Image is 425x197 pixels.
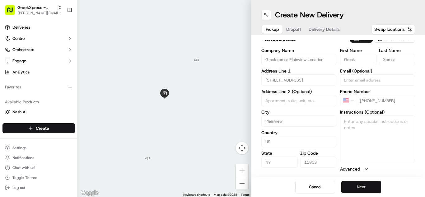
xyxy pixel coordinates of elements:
[6,91,16,101] img: Liam S.
[2,153,75,162] button: Notifications
[28,66,86,71] div: We're available if you need us!
[2,173,75,182] button: Toggle Theme
[374,26,405,32] span: Swap locations
[87,113,100,118] span: [DATE]
[2,2,64,17] button: GreekXpress - Plainview[PERSON_NAME][EMAIL_ADDRESS][DOMAIN_NAME]
[13,59,24,71] img: 5e9a9d7314ff4150bce227a61376b483.jpg
[4,137,50,148] a: 📗Knowledge Base
[2,34,75,44] button: Control
[12,114,17,119] img: 1736555255976-a54dd68f-1ca7-489b-9aae-adbdc363a1c4
[12,155,34,160] span: Notifications
[62,151,75,156] span: Pylon
[371,24,415,34] button: Swap locations
[340,110,415,114] label: Instructions (Optional)
[55,96,68,101] span: [DATE]
[286,26,301,32] span: Dropoff
[214,193,237,196] span: Map data ©2025
[106,61,113,69] button: Start new chat
[261,48,336,53] label: Company Name
[12,69,30,75] span: Analytics
[2,143,75,152] button: Settings
[12,145,26,150] span: Settings
[5,109,72,115] a: Nash AI
[12,36,26,41] span: Control
[2,123,75,133] button: Create
[261,151,298,155] label: State
[275,10,344,20] h1: Create New Delivery
[340,48,376,53] label: First Name
[356,95,415,106] input: Enter phone number
[340,69,415,73] label: Email (Optional)
[79,189,100,197] img: Google
[261,89,336,94] label: Address Line 2 (Optional)
[79,189,100,197] a: Open this area in Google Maps (opens a new window)
[261,54,336,65] input: Enter company name
[52,96,54,101] span: •
[12,97,17,102] img: 1736555255976-a54dd68f-1ca7-489b-9aae-adbdc363a1c4
[261,110,336,114] label: City
[340,166,415,172] button: Advanced
[12,58,26,64] span: Engage
[6,6,19,19] img: Nash
[340,54,376,65] input: Enter first name
[340,74,415,86] input: Enter email address
[340,89,415,94] label: Phone Number
[2,56,75,66] button: Engage
[12,139,48,145] span: Knowledge Base
[12,175,37,180] span: Toggle Theme
[241,193,250,196] a: Terms (opens in new tab)
[295,181,335,193] button: Cancel
[261,157,298,168] input: Enter state
[12,185,25,190] span: Log out
[6,140,11,145] div: 📗
[341,181,381,193] button: Next
[84,113,86,118] span: •
[44,151,75,156] a: Powered byPylon
[53,140,58,145] div: 💻
[266,26,279,32] span: Pickup
[19,96,50,101] span: [PERSON_NAME]
[2,45,75,55] button: Orchestrate
[12,165,35,170] span: Chat with us!
[36,125,49,131] span: Create
[6,25,113,35] p: Welcome 👋
[261,115,336,127] input: Enter city
[12,47,34,53] span: Orchestrate
[50,137,102,148] a: 💻API Documentation
[19,113,82,118] span: [PERSON_NAME] [PERSON_NAME]
[12,109,26,115] span: Nash AI
[6,81,42,86] div: Past conversations
[236,164,248,177] button: Zoom in
[6,59,17,71] img: 1736555255976-a54dd68f-1ca7-489b-9aae-adbdc363a1c4
[261,74,336,86] input: Enter address
[261,130,336,135] label: Country
[261,95,336,106] input: Apartment, suite, unit, etc.
[309,26,340,32] span: Delivery Details
[28,59,102,66] div: Start new chat
[16,40,112,47] input: Got a question? Start typing here...
[2,67,75,77] a: Analytics
[6,107,16,117] img: Dianne Alexi Soriano
[2,97,75,107] div: Available Products
[261,69,336,73] label: Address Line 1
[2,163,75,172] button: Chat with us!
[261,136,336,147] input: Enter country
[96,80,113,87] button: See all
[300,157,337,168] input: Enter zip code
[183,193,210,197] button: Keyboard shortcuts
[17,11,62,16] button: [PERSON_NAME][EMAIL_ADDRESS][DOMAIN_NAME]
[236,177,248,190] button: Zoom out
[12,25,30,30] span: Deliveries
[2,183,75,192] button: Log out
[2,107,75,117] button: Nash AI
[17,4,55,11] button: GreekXpress - Plainview
[59,139,100,145] span: API Documentation
[379,54,415,65] input: Enter last name
[379,48,415,53] label: Last Name
[300,151,337,155] label: Zip Code
[2,22,75,32] a: Deliveries
[236,142,248,154] button: Map camera controls
[340,166,360,172] label: Advanced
